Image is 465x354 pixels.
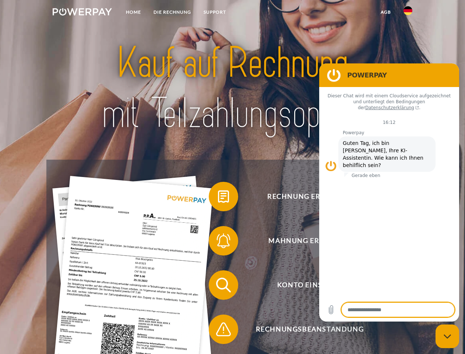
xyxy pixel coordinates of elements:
img: de [404,6,412,15]
a: DIE RECHNUNG [147,6,197,19]
img: title-powerpay_de.svg [70,35,395,141]
button: Rechnung erhalten? [209,182,400,211]
iframe: Schaltfläche zum Öffnen des Messaging-Fensters; Konversation läuft [436,324,459,348]
img: qb_search.svg [214,276,233,294]
img: qb_bill.svg [214,187,233,206]
span: Mahnung erhalten? [219,226,400,256]
span: Rechnung erhalten? [219,182,400,211]
span: Konto einsehen [219,270,400,300]
a: SUPPORT [197,6,232,19]
a: Home [120,6,147,19]
iframe: Messaging-Fenster [319,63,459,322]
img: qb_warning.svg [214,320,233,339]
button: Konto einsehen [209,270,400,300]
button: Rechnungsbeanstandung [209,315,400,344]
img: logo-powerpay-white.svg [53,8,112,15]
button: Mahnung erhalten? [209,226,400,256]
span: Rechnungsbeanstandung [219,315,400,344]
img: qb_bell.svg [214,232,233,250]
a: agb [374,6,397,19]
